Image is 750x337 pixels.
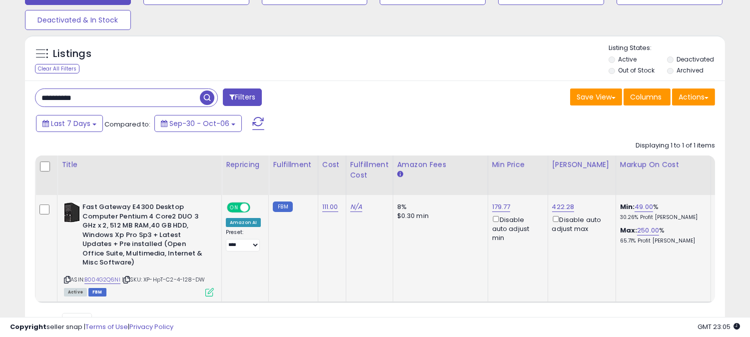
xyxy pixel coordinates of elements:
[51,118,90,128] span: Last 7 Days
[88,288,106,296] span: FBM
[624,88,671,105] button: Columns
[397,170,403,179] small: Amazon Fees.
[226,229,261,251] div: Preset:
[570,88,622,105] button: Save View
[637,225,659,235] a: 250.00
[61,159,217,170] div: Title
[715,202,746,211] div: 8
[169,118,229,128] span: Sep-30 - Oct-06
[635,202,653,212] a: 49.00
[492,202,511,212] a: 179.77
[609,43,725,53] p: Listing States:
[618,55,637,63] label: Active
[249,203,265,212] span: OFF
[10,322,46,331] strong: Copyright
[552,214,608,233] div: Disable auto adjust max
[350,202,362,212] a: N/A
[85,322,128,331] a: Terms of Use
[64,202,80,222] img: 31ysGI20NJL._SL40_.jpg
[104,119,150,129] span: Compared to:
[618,66,655,74] label: Out of Stock
[129,322,173,331] a: Privacy Policy
[552,202,575,212] a: 422.28
[82,202,204,270] b: Fast Gateway E4300 Desktop Computer Pentium 4 Core2 DUO 3 GHz x 2, 512 MB RAM,40 GB HDD, Windows ...
[273,159,313,170] div: Fulfillment
[154,115,242,132] button: Sep-30 - Oct-06
[226,218,261,227] div: Amazon AI
[228,203,240,212] span: ON
[226,159,264,170] div: Repricing
[64,202,214,295] div: ASIN:
[620,225,638,235] b: Max:
[630,92,662,102] span: Columns
[223,88,262,106] button: Filters
[397,202,480,211] div: 8%
[677,55,714,63] label: Deactivated
[620,237,703,244] p: 65.71% Profit [PERSON_NAME]
[42,316,114,325] span: Show: entries
[620,226,703,244] div: %
[677,66,704,74] label: Archived
[672,88,715,105] button: Actions
[636,141,715,150] div: Displaying 1 to 1 of 1 items
[35,64,79,73] div: Clear All Filters
[492,159,544,170] div: Min Price
[715,159,750,180] div: Fulfillable Quantity
[25,10,131,30] button: Deactivated & In Stock
[122,275,205,283] span: | SKU: XP-HpT-C2-4-128-DW
[620,202,703,221] div: %
[322,159,342,170] div: Cost
[350,159,389,180] div: Fulfillment Cost
[84,275,120,284] a: B004G2Q6NI
[10,322,173,332] div: seller snap | |
[397,159,484,170] div: Amazon Fees
[397,211,480,220] div: $0.30 min
[620,214,703,221] p: 30.26% Profit [PERSON_NAME]
[322,202,338,212] a: 111.00
[492,214,540,242] div: Disable auto adjust min
[64,288,87,296] span: All listings currently available for purchase on Amazon
[552,159,612,170] div: [PERSON_NAME]
[698,322,740,331] span: 2025-10-14 23:05 GMT
[620,202,635,211] b: Min:
[616,155,711,195] th: The percentage added to the cost of goods (COGS) that forms the calculator for Min & Max prices.
[53,47,91,61] h5: Listings
[273,201,292,212] small: FBM
[620,159,707,170] div: Markup on Cost
[36,115,103,132] button: Last 7 Days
